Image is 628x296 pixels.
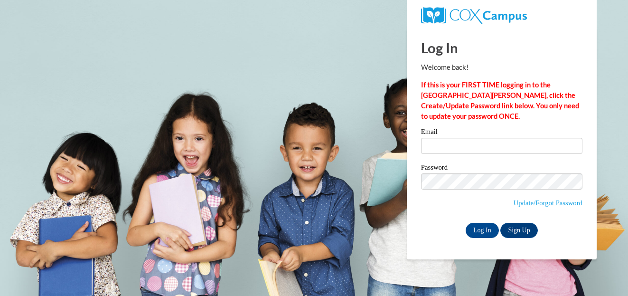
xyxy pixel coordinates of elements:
[421,164,582,173] label: Password
[500,223,537,238] a: Sign Up
[421,11,527,19] a: COX Campus
[466,223,499,238] input: Log In
[421,7,527,24] img: COX Campus
[421,81,579,120] strong: If this is your FIRST TIME logging in to the [GEOGRAPHIC_DATA][PERSON_NAME], click the Create/Upd...
[421,128,582,138] label: Email
[421,38,582,57] h1: Log In
[421,62,582,73] p: Welcome back!
[514,199,582,207] a: Update/Forgot Password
